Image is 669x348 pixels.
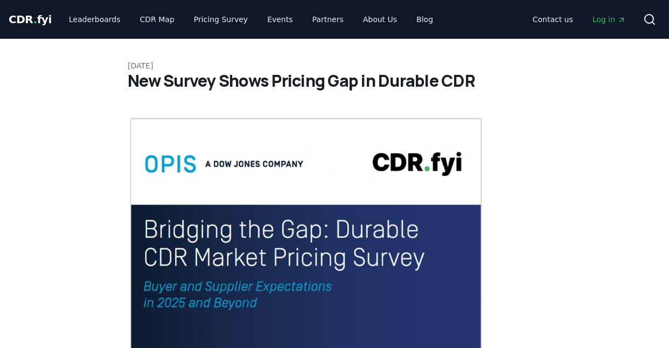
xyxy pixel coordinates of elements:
nav: Main [524,10,635,29]
nav: Main [60,10,442,29]
span: Log in [593,14,626,25]
span: . [33,13,37,26]
a: About Us [354,10,406,29]
a: CDR.fyi [9,12,52,27]
p: [DATE] [128,60,541,71]
a: CDR Map [131,10,183,29]
a: Partners [304,10,352,29]
span: CDR fyi [9,13,52,26]
a: Log in [584,10,635,29]
a: Leaderboards [60,10,129,29]
a: Events [259,10,301,29]
a: Pricing Survey [185,10,256,29]
h1: New Survey Shows Pricing Gap in Durable CDR [128,71,541,91]
a: Contact us [524,10,582,29]
a: Blog [408,10,442,29]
